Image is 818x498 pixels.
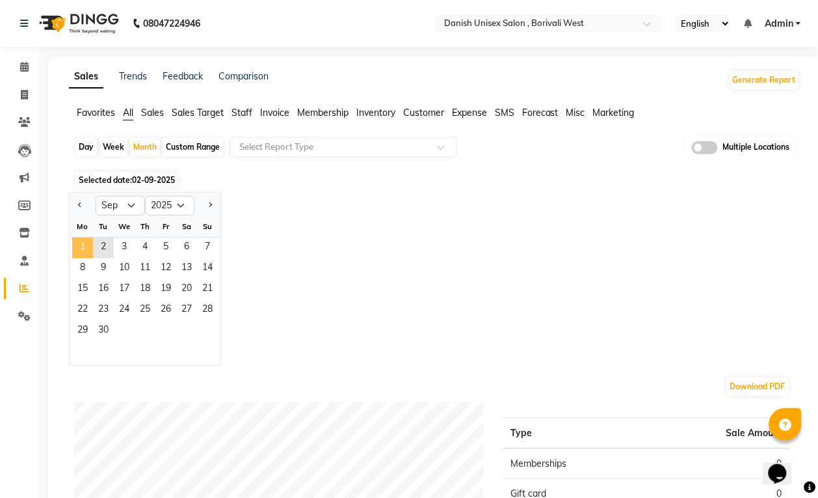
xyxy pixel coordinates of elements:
div: Sa [176,216,197,237]
th: Sale Amount [646,418,790,449]
div: Tuesday, September 9, 2025 [93,258,114,279]
div: Friday, September 26, 2025 [155,300,176,321]
span: Admin [765,17,793,31]
iframe: chat widget [763,446,805,485]
div: Sunday, September 21, 2025 [197,279,218,300]
select: Select year [145,196,194,215]
span: Invoice [260,107,289,118]
span: 14 [197,258,218,279]
span: Inventory [356,107,395,118]
div: Th [135,216,155,237]
span: Expense [452,107,487,118]
div: Wednesday, September 24, 2025 [114,300,135,321]
span: 30 [93,321,114,342]
span: Membership [297,107,349,118]
span: 11 [135,258,155,279]
div: Tuesday, September 2, 2025 [93,238,114,258]
div: Sunday, September 14, 2025 [197,258,218,279]
div: Tuesday, September 30, 2025 [93,321,114,342]
span: 15 [72,279,93,300]
span: 2 [93,238,114,258]
a: Comparison [218,70,269,82]
td: 0 [646,449,790,479]
div: Monday, September 29, 2025 [72,321,93,342]
div: Week [99,138,127,156]
div: Monday, September 15, 2025 [72,279,93,300]
span: 12 [155,258,176,279]
div: Day [75,138,97,156]
button: Previous month [75,195,85,216]
div: Friday, September 19, 2025 [155,279,176,300]
td: Memberships [503,449,647,479]
span: 4 [135,238,155,258]
span: 02-09-2025 [132,175,175,185]
span: Misc [566,107,585,118]
span: 19 [155,279,176,300]
span: 27 [176,300,197,321]
span: Customer [403,107,444,118]
span: Sales Target [172,107,224,118]
div: Wednesday, September 17, 2025 [114,279,135,300]
div: Month [130,138,160,156]
span: Forecast [522,107,559,118]
div: Monday, September 1, 2025 [72,238,93,258]
span: 18 [135,279,155,300]
div: Tuesday, September 23, 2025 [93,300,114,321]
div: Wednesday, September 10, 2025 [114,258,135,279]
a: Trends [119,70,147,82]
span: 20 [176,279,197,300]
div: Fr [155,216,176,237]
span: All [123,107,133,118]
div: Sunday, September 28, 2025 [197,300,218,321]
span: Favorites [77,107,115,118]
span: 5 [155,238,176,258]
span: 6 [176,238,197,258]
span: Staff [231,107,252,118]
div: Friday, September 5, 2025 [155,238,176,258]
button: Next month [205,195,215,216]
span: 9 [93,258,114,279]
span: 22 [72,300,93,321]
span: Multiple Locations [723,141,790,154]
div: Saturday, September 13, 2025 [176,258,197,279]
img: logo [33,5,122,42]
select: Select month [96,196,145,215]
div: Thursday, September 25, 2025 [135,300,155,321]
span: 21 [197,279,218,300]
span: 3 [114,238,135,258]
span: 1 [72,238,93,258]
div: Saturday, September 20, 2025 [176,279,197,300]
div: Tuesday, September 16, 2025 [93,279,114,300]
div: Saturday, September 6, 2025 [176,238,197,258]
div: We [114,216,135,237]
th: Type [503,418,647,449]
button: Download PDF [727,378,789,396]
div: Thursday, September 11, 2025 [135,258,155,279]
span: SMS [495,107,514,118]
span: 17 [114,279,135,300]
div: Thursday, September 4, 2025 [135,238,155,258]
span: 23 [93,300,114,321]
div: Thursday, September 18, 2025 [135,279,155,300]
div: Monday, September 22, 2025 [72,300,93,321]
div: Mo [72,216,93,237]
b: 08047224946 [143,5,200,42]
span: 7 [197,238,218,258]
div: Su [197,216,218,237]
button: Generate Report [730,71,799,89]
div: Friday, September 12, 2025 [155,258,176,279]
span: Selected date: [75,172,178,188]
span: 10 [114,258,135,279]
div: Saturday, September 27, 2025 [176,300,197,321]
span: 29 [72,321,93,342]
div: Wednesday, September 3, 2025 [114,238,135,258]
div: Monday, September 8, 2025 [72,258,93,279]
a: Feedback [163,70,203,82]
span: Sales [141,107,164,118]
div: Tu [93,216,114,237]
span: 28 [197,300,218,321]
a: Sales [69,65,103,89]
span: 26 [155,300,176,321]
div: Sunday, September 7, 2025 [197,238,218,258]
span: Marketing [593,107,635,118]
